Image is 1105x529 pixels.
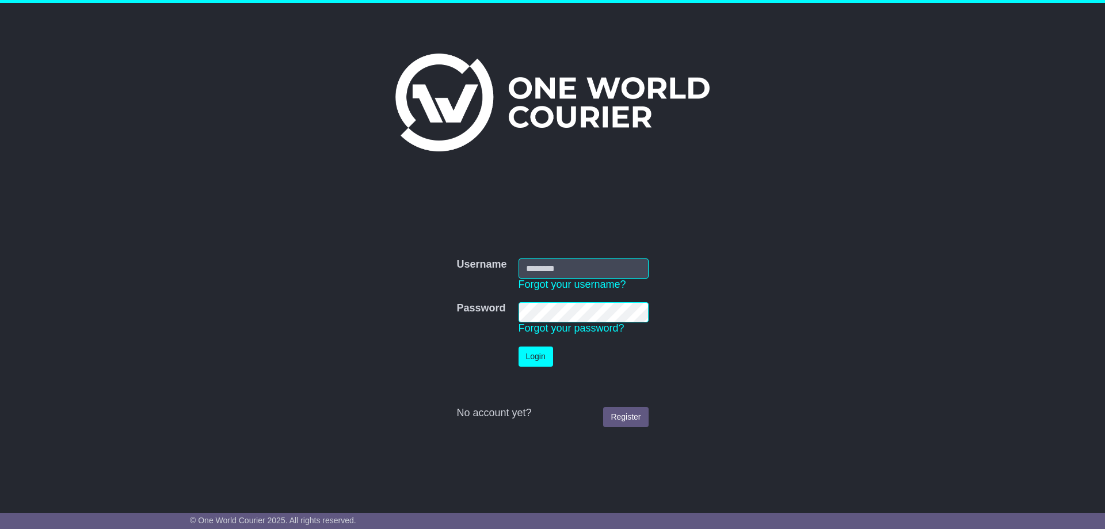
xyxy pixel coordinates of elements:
div: No account yet? [456,407,648,420]
a: Forgot your username? [519,279,626,290]
img: One World [395,54,710,151]
a: Forgot your password? [519,322,624,334]
label: Password [456,302,505,315]
label: Username [456,258,506,271]
a: Register [603,407,648,427]
span: © One World Courier 2025. All rights reserved. [190,516,356,525]
button: Login [519,347,553,367]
